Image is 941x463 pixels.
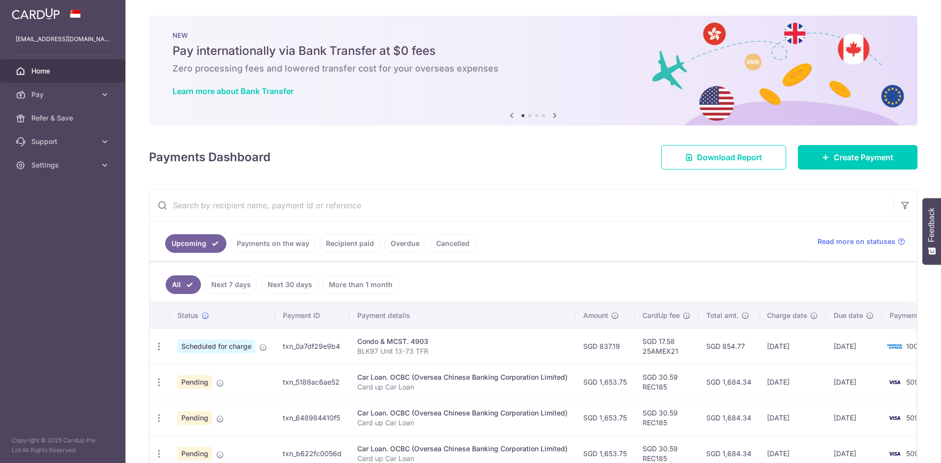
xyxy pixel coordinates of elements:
td: [DATE] [826,364,882,400]
div: Car Loan. OCBC (Oversea Chinese Banking Corporation Limited) [357,444,568,454]
button: Feedback - Show survey [922,198,941,265]
span: 1004 [906,342,922,350]
p: [EMAIL_ADDRESS][DOMAIN_NAME] [16,34,110,44]
h6: Zero processing fees and lowered transfer cost for your overseas expenses [173,63,894,74]
span: Create Payment [834,151,893,163]
a: Read more on statuses [817,237,905,246]
a: Recipient paid [320,234,380,253]
td: SGD 17.58 25AMEX21 [635,328,698,364]
td: [DATE] [826,328,882,364]
span: Scheduled for charge [177,340,255,353]
div: Condo & MCST. 4903 [357,337,568,346]
h5: Pay internationally via Bank Transfer at $0 fees [173,43,894,59]
p: Card up Car Loan [357,418,568,428]
td: SGD 1,684.34 [698,364,759,400]
span: Settings [31,160,96,170]
td: txn_648984410f5 [275,400,349,436]
span: Pay [31,90,96,99]
img: CardUp [12,8,60,20]
span: 5096 [906,414,923,422]
td: [DATE] [826,400,882,436]
span: CardUp fee [643,311,680,320]
p: BLK97 Unit 13-73 TFR [357,346,568,356]
span: Read more on statuses [817,237,895,246]
td: txn_5188ac6ae52 [275,364,349,400]
a: Payments on the way [230,234,316,253]
a: Learn more about Bank Transfer [173,86,294,96]
td: [DATE] [759,400,826,436]
span: Pending [177,411,212,425]
td: SGD 854.77 [698,328,759,364]
img: Bank Card [885,376,904,388]
a: Next 7 days [205,275,257,294]
a: Create Payment [798,145,917,170]
span: Pending [177,375,212,389]
div: Car Loan. OCBC (Oversea Chinese Banking Corporation Limited) [357,372,568,382]
th: Payment ID [275,303,349,328]
span: Total amt. [706,311,739,320]
a: More than 1 month [322,275,399,294]
td: SGD 1,684.34 [698,400,759,436]
span: Home [31,66,96,76]
span: Charge date [767,311,807,320]
a: Overdue [384,234,426,253]
span: Feedback [927,208,936,242]
a: All [166,275,201,294]
span: Download Report [697,151,762,163]
img: Bank transfer banner [149,16,917,125]
td: SGD 1,653.75 [575,364,635,400]
td: SGD 30.59 REC185 [635,364,698,400]
img: Bank Card [885,341,904,352]
p: NEW [173,31,894,39]
iframe: Opens a widget where you can find more information [878,434,931,458]
input: Search by recipient name, payment id or reference [149,190,893,221]
a: Next 30 days [261,275,319,294]
span: Refer & Save [31,113,96,123]
td: txn_0a7df29e9b4 [275,328,349,364]
a: Download Report [661,145,786,170]
span: Status [177,311,198,320]
span: Amount [583,311,608,320]
span: Support [31,137,96,146]
a: Upcoming [165,234,226,253]
p: Card up Car Loan [357,382,568,392]
h4: Payments Dashboard [149,148,271,166]
td: [DATE] [759,364,826,400]
td: [DATE] [759,328,826,364]
span: Due date [834,311,863,320]
span: 5096 [906,378,923,386]
a: Cancelled [430,234,476,253]
span: Pending [177,447,212,461]
div: Car Loan. OCBC (Oversea Chinese Banking Corporation Limited) [357,408,568,418]
td: SGD 30.59 REC185 [635,400,698,436]
th: Payment details [349,303,575,328]
td: SGD 1,653.75 [575,400,635,436]
td: SGD 837.19 [575,328,635,364]
img: Bank Card [885,412,904,424]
